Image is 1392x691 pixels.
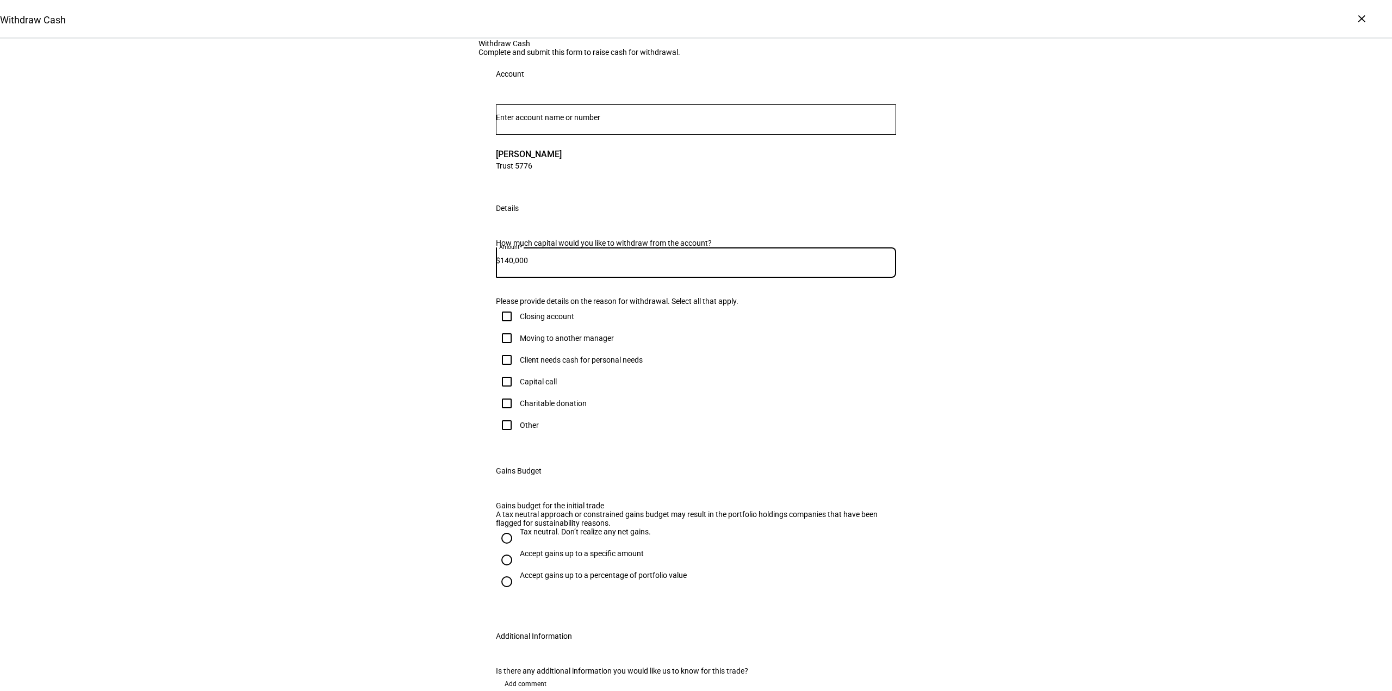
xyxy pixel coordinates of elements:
div: Accept gains up to a specific amount [520,549,644,558]
div: Please provide details on the reason for withdrawal. Select all that apply. [496,297,896,306]
span: Trust 5776 [496,160,562,171]
div: × [1353,10,1370,27]
div: Account [496,70,524,78]
div: A tax neutral approach or constrained gains budget may result in the portfolio holdings companies... [496,510,896,527]
div: Other [520,421,539,429]
div: Tax neutral. Don’t realize any net gains. [520,527,651,536]
div: Moving to another manager [520,334,614,343]
div: Charitable donation [520,399,587,408]
mat-label: Amount* [499,244,522,250]
div: Details [496,204,519,213]
span: [PERSON_NAME] [496,148,562,160]
div: Gains Budget [496,466,542,475]
div: Client needs cash for personal needs [520,356,643,364]
div: Closing account [520,312,574,321]
div: Capital call [520,377,557,386]
div: Gains budget for the initial trade [496,501,896,510]
input: Number [496,113,896,122]
div: Complete and submit this form to raise cash for withdrawal. [478,48,913,57]
span: $ [496,256,500,265]
div: Is there any additional information you would like us to know for this trade? [496,667,896,675]
div: How much capital would you like to withdraw from the account? [496,239,896,247]
div: Withdraw Cash [478,39,913,48]
div: Additional Information [496,632,572,640]
div: Accept gains up to a percentage of portfolio value [520,571,687,580]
